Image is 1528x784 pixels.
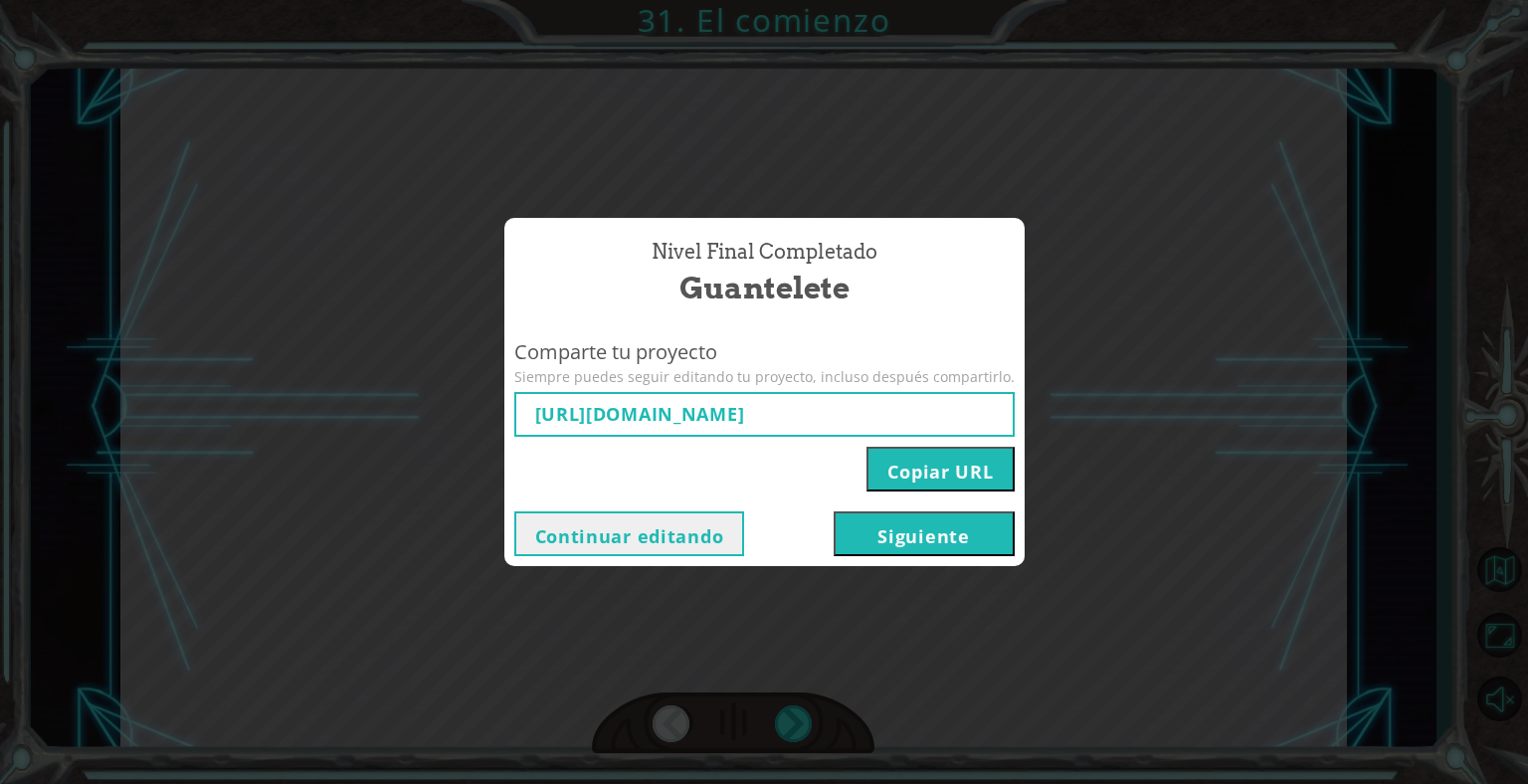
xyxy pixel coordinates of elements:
button: Continuar editando [514,511,745,556]
span: Nivel final Completado [652,238,877,267]
span: Siempre puedes seguir editando tu proyecto, incluso después compartirlo. [514,367,1015,387]
button: Siguiente [834,511,1015,556]
span: Comparte tu proyecto [514,338,1015,367]
button: Copiar URL [866,447,1014,491]
span: Guantelete [679,267,850,309]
